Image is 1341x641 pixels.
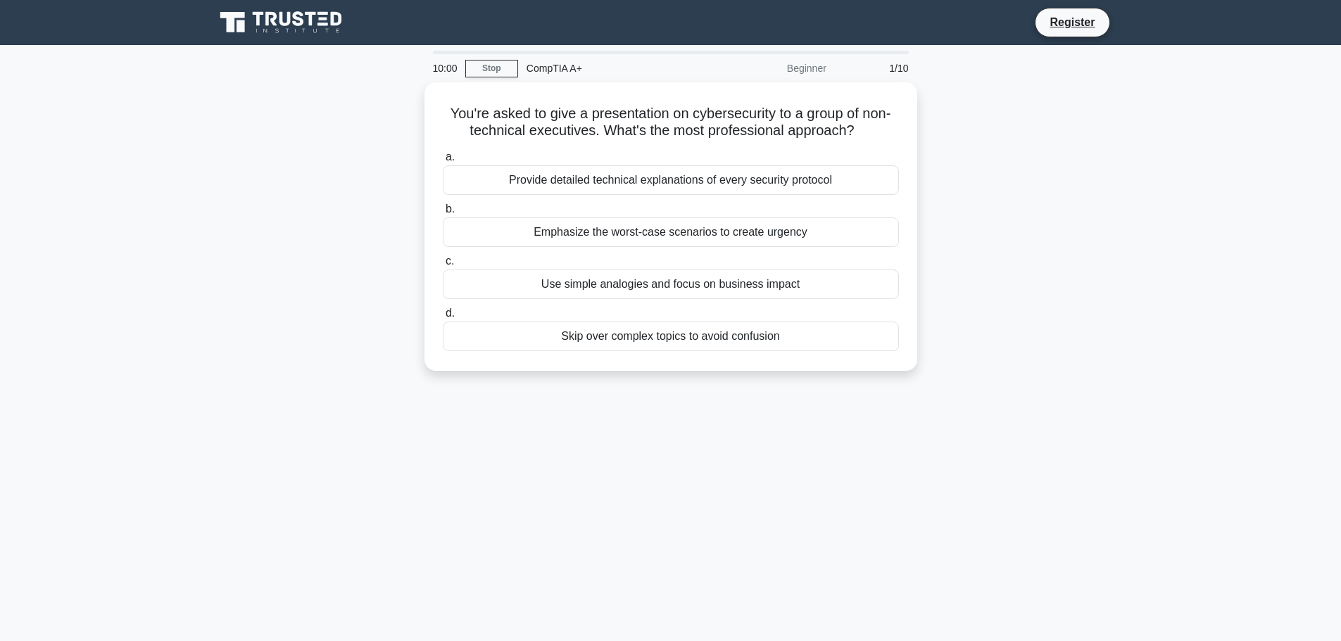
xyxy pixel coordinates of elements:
[443,165,899,195] div: Provide detailed technical explanations of every security protocol
[518,54,712,82] div: CompTIA A+
[443,217,899,247] div: Emphasize the worst-case scenarios to create urgency
[443,269,899,299] div: Use simple analogies and focus on business impact
[1041,13,1103,31] a: Register
[465,60,518,77] a: Stop
[712,54,835,82] div: Beginner
[441,105,900,140] h5: You're asked to give a presentation on cybersecurity to a group of non-technical executives. What...
[446,255,454,267] span: c.
[446,203,455,215] span: b.
[446,151,455,163] span: a.
[446,307,455,319] span: d.
[443,322,899,351] div: Skip over complex topics to avoid confusion
[835,54,917,82] div: 1/10
[424,54,465,82] div: 10:00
